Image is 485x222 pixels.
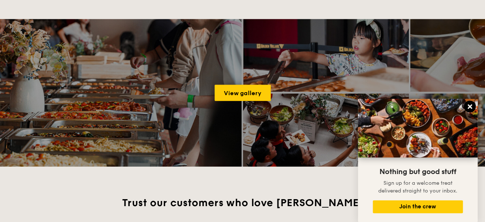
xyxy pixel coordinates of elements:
button: Close [464,101,476,112]
h2: Trust our customers who love [PERSON_NAME] [74,196,411,209]
span: Sign up for a welcome treat delivered straight to your inbox. [378,180,457,194]
a: View gallery [215,85,271,101]
span: Nothing but good stuff [379,167,456,176]
img: DSC07876-Edit02-Large.jpeg [358,99,478,157]
button: Join the crew [373,200,463,213]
